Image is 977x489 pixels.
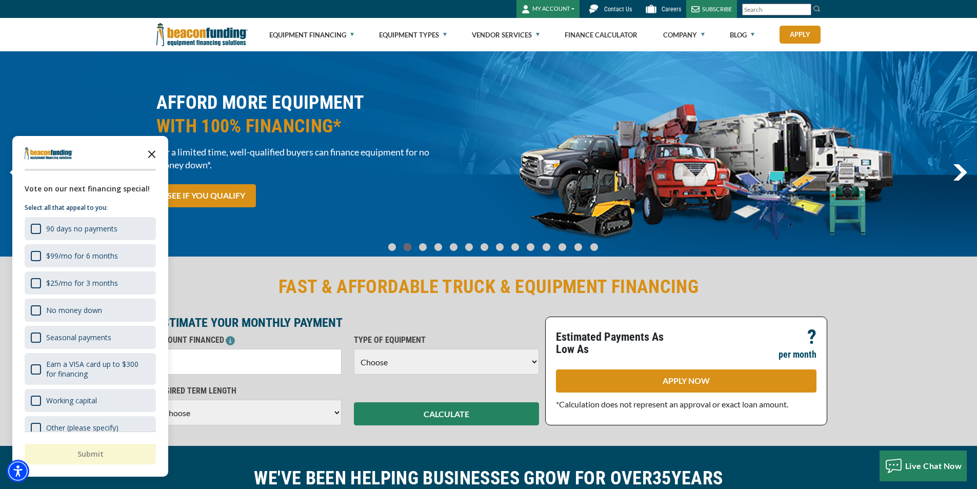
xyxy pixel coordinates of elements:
[801,6,809,14] a: Clear search text
[905,461,962,471] span: Live Chat Now
[463,243,475,251] a: Go To Slide 5
[556,399,788,409] span: *Calculation does not represent an approval or exact loan amount.
[156,385,342,397] p: DESIRED TERM LENGTH
[663,18,705,51] a: Company
[662,6,681,13] span: Careers
[880,451,967,481] button: Live Chat Now
[807,331,816,343] p: ?
[386,243,398,251] a: Go To Slide 0
[540,243,553,251] a: Go To Slide 10
[46,305,102,315] div: No money down
[10,164,24,181] a: previous
[25,203,156,213] p: Select all that appeal to you:
[652,467,671,489] span: 35
[156,334,342,346] p: AMOUNT FINANCED
[156,91,483,138] h2: AFFORD MORE EQUIPMENT
[10,164,24,181] img: Left Navigator
[417,243,429,251] a: Go To Slide 2
[588,243,601,251] a: Go To Slide 13
[156,18,248,51] img: Beacon Funding Corporation logo
[25,271,156,295] div: $25/mo for 3 months
[156,114,483,138] span: WITH 100% FINANCING*
[156,275,821,299] h2: FAST & AFFORDABLE TRUCK & EQUIPMENT FINANCING
[46,224,117,233] div: 90 days no payments
[269,18,354,51] a: Equipment Financing
[742,4,811,15] input: Search
[432,243,445,251] a: Go To Slide 3
[572,243,585,251] a: Go To Slide 12
[25,147,73,160] img: Company logo
[25,416,156,439] div: Other (please specify)
[780,26,821,44] a: Apply
[46,278,118,288] div: $25/mo for 3 months
[25,217,156,240] div: 90 days no payments
[354,334,539,346] p: TYPE OF EQUIPMENT
[46,359,150,379] div: Earn a VISA card up to $300 for financing
[509,243,522,251] a: Go To Slide 8
[379,18,447,51] a: Equipment Types
[556,243,569,251] a: Go To Slide 11
[156,317,539,329] p: ESTIMATE YOUR MONTHLY PAYMENT
[46,423,118,433] div: Other (please specify)
[12,136,168,477] div: Survey
[953,164,967,181] a: next
[478,243,491,251] a: Go To Slide 6
[25,244,156,267] div: $99/mo for 6 months
[730,18,754,51] a: Blog
[25,183,156,194] div: Vote on our next financing special!
[46,251,118,261] div: $99/mo for 6 months
[448,243,460,251] a: Go To Slide 4
[156,146,483,171] span: For a limited time, well-qualified buyers can finance equipment for no money down*.
[604,6,632,13] span: Contact Us
[142,143,162,164] button: Close the survey
[156,349,342,375] input: $
[46,396,97,405] div: Working capital
[494,243,506,251] a: Go To Slide 7
[402,243,414,251] a: Go To Slide 1
[7,460,29,482] div: Accessibility Menu
[46,332,111,342] div: Seasonal payments
[472,18,540,51] a: Vendor Services
[525,243,537,251] a: Go To Slide 9
[354,402,539,425] button: CALCULATE
[953,164,967,181] img: Right Navigator
[25,444,156,464] button: Submit
[156,184,256,207] a: SEE IF YOU QUALIFY
[779,348,816,361] p: per month
[556,331,680,356] p: Estimated Payments As Low As
[25,326,156,349] div: Seasonal payments
[813,5,821,13] img: Search
[25,353,156,385] div: Earn a VISA card up to $300 for financing
[25,389,156,412] div: Working capital
[565,18,637,51] a: Finance Calculator
[556,369,816,393] a: APPLY NOW
[25,299,156,322] div: No money down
